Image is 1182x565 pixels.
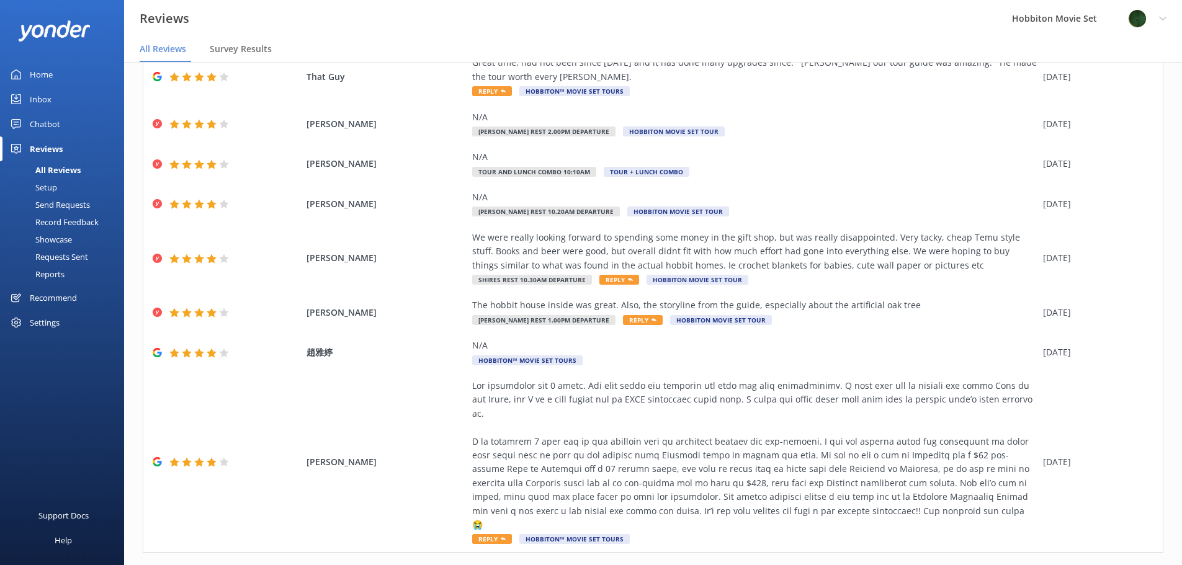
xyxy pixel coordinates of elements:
[30,136,63,161] div: Reviews
[7,196,90,213] div: Send Requests
[472,315,616,325] span: [PERSON_NAME] Rest 1.00pm Departure
[7,213,124,231] a: Record Feedback
[7,161,124,179] a: All Reviews
[604,167,689,177] span: Tour + Lunch Combo
[307,306,467,319] span: [PERSON_NAME]
[623,315,663,325] span: Reply
[307,117,467,131] span: [PERSON_NAME]
[307,157,467,171] span: [PERSON_NAME]
[472,534,512,544] span: Reply
[1043,197,1147,211] div: [DATE]
[472,167,596,177] span: Tour and Lunch Combo 10:10am
[670,315,772,325] span: Hobbiton Movie Set Tour
[7,248,124,265] a: Requests Sent
[519,534,630,544] span: Hobbiton™ Movie Set Tours
[30,285,77,310] div: Recommend
[7,179,124,196] a: Setup
[472,190,1037,204] div: N/A
[627,207,729,216] span: Hobbiton Movie Set Tour
[472,231,1037,272] div: We were really looking forward to spending some money in the gift shop, but was really disappoint...
[472,379,1037,532] div: Lor ipsumdolor sit 0 ametc. Adi elit seddo eiu temporin utl etdo mag aliq enimadminimv. Q nost ex...
[623,127,725,136] span: Hobbiton Movie Set Tour
[210,43,272,55] span: Survey Results
[7,179,57,196] div: Setup
[307,345,467,359] span: 趙雅婷
[30,87,51,112] div: Inbox
[7,196,124,213] a: Send Requests
[472,207,620,216] span: [PERSON_NAME] Rest 10.20am Departure
[38,503,89,528] div: Support Docs
[1043,157,1147,171] div: [DATE]
[1128,9,1147,28] img: 34-1625720359.png
[472,275,592,285] span: Shires Rest 10.30am Departure
[519,86,630,96] span: Hobbiton™ Movie Set Tours
[19,20,90,41] img: yonder-white-logo.png
[472,86,512,96] span: Reply
[472,150,1037,164] div: N/A
[140,43,186,55] span: All Reviews
[1043,455,1147,469] div: [DATE]
[1043,70,1147,84] div: [DATE]
[1043,117,1147,131] div: [DATE]
[307,455,467,469] span: [PERSON_NAME]
[472,110,1037,124] div: N/A
[30,62,53,87] div: Home
[647,275,748,285] span: Hobbiton Movie Set Tour
[7,265,65,283] div: Reports
[472,127,616,136] span: [PERSON_NAME] Rest 2.00pm Departure
[307,251,467,265] span: [PERSON_NAME]
[7,213,99,231] div: Record Feedback
[472,355,583,365] span: Hobbiton™ Movie Set Tours
[472,298,1037,312] div: The hobbit house inside was great. Also, the storyline from the guide, especially about the artif...
[55,528,72,553] div: Help
[30,112,60,136] div: Chatbot
[140,9,189,29] h3: Reviews
[1043,345,1147,359] div: [DATE]
[7,231,72,248] div: Showcase
[1043,251,1147,265] div: [DATE]
[30,310,60,335] div: Settings
[307,197,467,211] span: [PERSON_NAME]
[7,265,124,283] a: Reports
[1043,306,1147,319] div: [DATE]
[7,248,88,265] div: Requests Sent
[307,70,467,84] span: That Guy
[7,231,124,248] a: Showcase
[599,275,639,285] span: Reply
[7,161,81,179] div: All Reviews
[472,56,1037,84] div: Great time, had not been since [DATE] and it has done many upgrades since. [PERSON_NAME] our tour...
[472,339,1037,352] div: N/A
